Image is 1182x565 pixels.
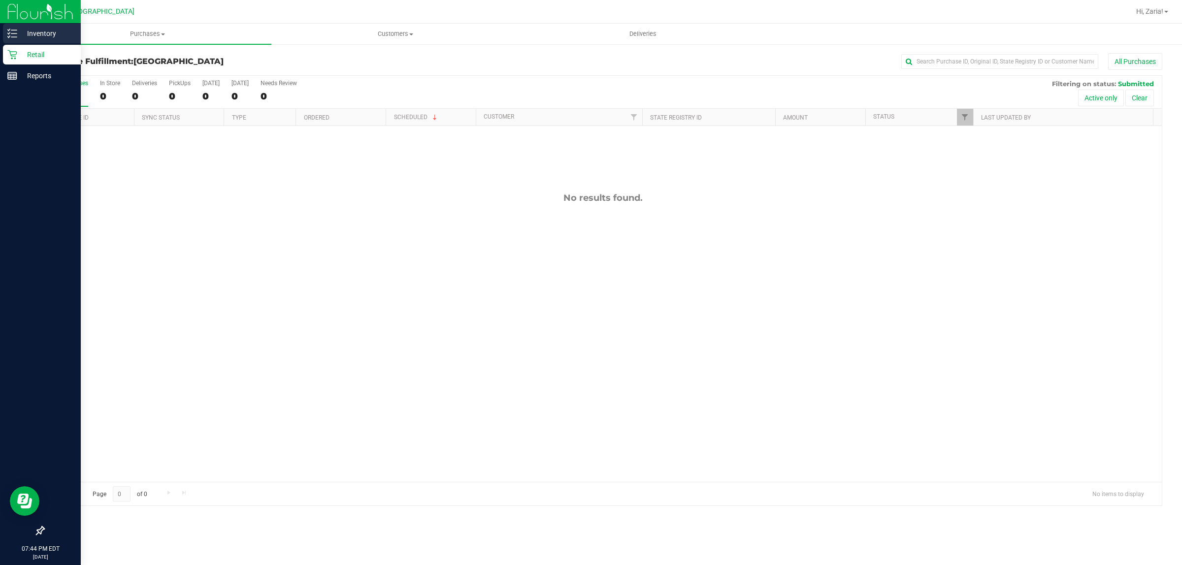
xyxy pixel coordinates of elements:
p: Reports [17,70,76,82]
h3: Purchase Fulfillment: [43,57,416,66]
div: 0 [100,91,120,102]
a: Amount [783,114,808,121]
a: Customers [271,24,519,44]
div: PickUps [169,80,191,87]
a: Ordered [304,114,329,121]
span: Page of 0 [84,486,155,502]
span: Customers [272,30,519,38]
div: 0 [231,91,249,102]
span: Submitted [1118,80,1154,88]
div: No results found. [44,192,1162,203]
inline-svg: Inventory [7,29,17,38]
span: Filtering on status: [1052,80,1116,88]
a: Purchases [24,24,271,44]
div: 0 [169,91,191,102]
div: Deliveries [132,80,157,87]
button: Active only [1078,90,1124,106]
button: Clear [1125,90,1154,106]
div: [DATE] [202,80,220,87]
a: Status [873,113,894,120]
a: Scheduled [394,114,439,121]
span: [GEOGRAPHIC_DATA] [67,7,134,16]
div: In Store [100,80,120,87]
iframe: Resource center [10,486,39,516]
div: 0 [132,91,157,102]
button: All Purchases [1108,53,1162,70]
p: 07:44 PM EDT [4,544,76,553]
a: Filter [625,109,642,126]
div: 0 [261,91,297,102]
div: [DATE] [231,80,249,87]
a: Deliveries [519,24,767,44]
a: Last Updated By [981,114,1031,121]
inline-svg: Reports [7,71,17,81]
span: Purchases [24,30,271,38]
a: Customer [484,113,514,120]
span: No items to display [1084,486,1152,501]
a: Filter [957,109,973,126]
div: Needs Review [261,80,297,87]
p: Inventory [17,28,76,39]
input: Search Purchase ID, Original ID, State Registry ID or Customer Name... [901,54,1098,69]
p: [DATE] [4,553,76,561]
div: 0 [202,91,220,102]
span: Hi, Zaria! [1136,7,1163,15]
span: Deliveries [616,30,670,38]
a: Type [232,114,246,121]
a: Sync Status [142,114,180,121]
p: Retail [17,49,76,61]
span: [GEOGRAPHIC_DATA] [133,57,224,66]
a: State Registry ID [650,114,702,121]
inline-svg: Retail [7,50,17,60]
